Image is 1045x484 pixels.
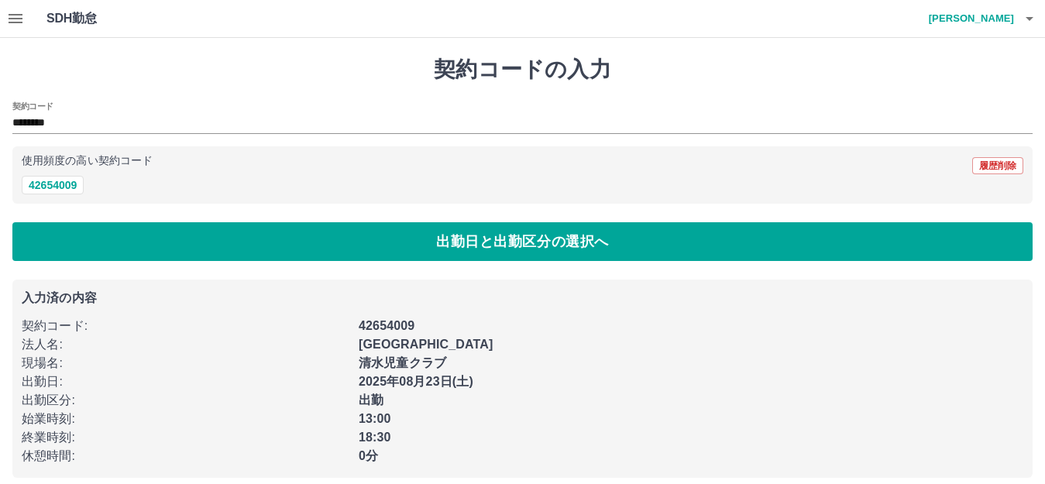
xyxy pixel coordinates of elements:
b: 0分 [359,449,378,462]
b: [GEOGRAPHIC_DATA] [359,338,493,351]
b: 13:00 [359,412,391,425]
h2: 契約コード [12,100,53,112]
p: 終業時刻 : [22,428,349,447]
button: 履歴削除 [972,157,1023,174]
p: 現場名 : [22,354,349,372]
b: 出勤 [359,393,383,407]
b: 2025年08月23日(土) [359,375,473,388]
p: 契約コード : [22,317,349,335]
button: 出勤日と出勤区分の選択へ [12,222,1033,261]
b: 清水児童クラブ [359,356,446,369]
b: 42654009 [359,319,414,332]
p: 始業時刻 : [22,410,349,428]
p: 使用頻度の高い契約コード [22,156,153,166]
p: 法人名 : [22,335,349,354]
button: 42654009 [22,176,84,194]
p: 入力済の内容 [22,292,1023,304]
p: 休憩時間 : [22,447,349,465]
b: 18:30 [359,431,391,444]
h1: 契約コードの入力 [12,57,1033,83]
p: 出勤日 : [22,372,349,391]
p: 出勤区分 : [22,391,349,410]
